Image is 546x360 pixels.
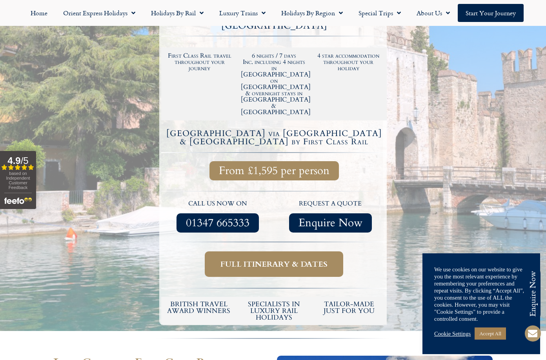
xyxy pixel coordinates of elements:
h2: 4 star accommodation throughout your holiday [315,53,382,71]
span: Full itinerary & dates [220,259,328,269]
a: Enquire Now [289,213,372,233]
span: 01347 665333 [186,218,249,228]
a: Start your Journey [458,4,524,22]
h2: First Class Rail travel throughout your journey [166,53,233,71]
a: Holidays by Rail [143,4,211,22]
h2: 6 nights / 7 days Inc. including 4 nights in [GEOGRAPHIC_DATA] on [GEOGRAPHIC_DATA] & overnight s... [241,53,308,115]
a: Luxury Trains [211,4,273,22]
a: From £1,595 per person [209,161,339,180]
a: Special Trips [351,4,409,22]
a: Orient Express Holidays [55,4,143,22]
h6: Specialists in luxury rail holidays [240,301,308,321]
a: Full itinerary & dates [205,251,343,277]
a: Holidays by Region [273,4,351,22]
a: Accept All [475,327,506,340]
p: call us now on [165,199,270,209]
h5: British Travel Award winners [165,301,233,314]
p: request a quote [278,199,383,209]
nav: Menu [4,4,542,22]
span: Enquire Now [298,218,362,228]
a: Cookie Settings [434,330,471,337]
a: Home [23,4,55,22]
h5: tailor-made just for you [315,301,383,314]
h4: [GEOGRAPHIC_DATA] via [GEOGRAPHIC_DATA] & [GEOGRAPHIC_DATA] by First Class Rail [162,129,386,146]
div: We use cookies on our website to give you the most relevant experience by remembering your prefer... [434,266,528,322]
span: From £1,595 per person [219,166,329,176]
a: About Us [409,4,458,22]
a: 01347 665333 [177,213,259,233]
